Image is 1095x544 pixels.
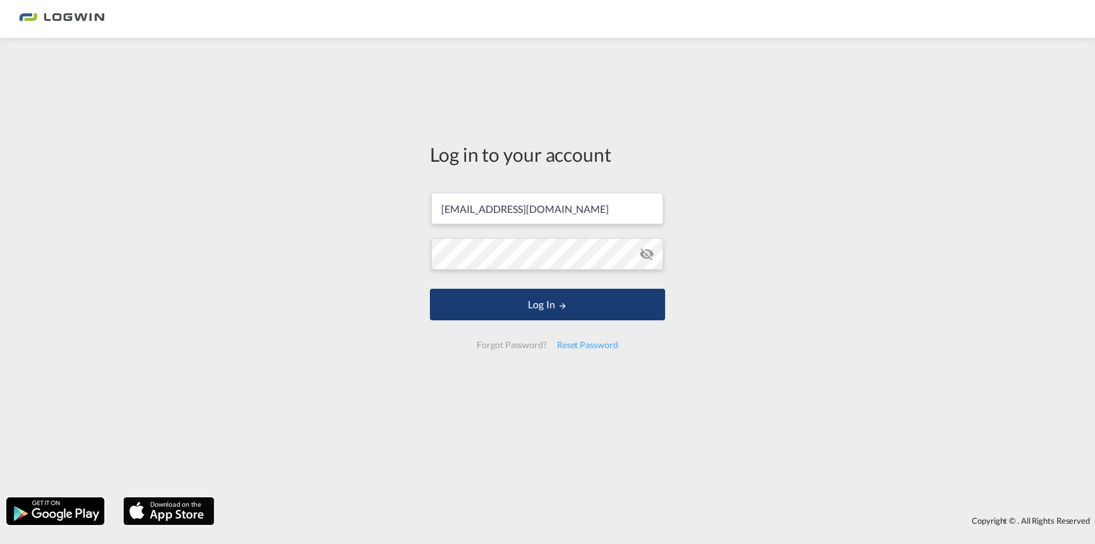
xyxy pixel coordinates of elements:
img: google.png [5,496,106,526]
div: Log in to your account [430,141,665,167]
img: apple.png [122,496,216,526]
md-icon: icon-eye-off [639,246,654,262]
div: Forgot Password? [472,334,551,356]
img: 2761ae10d95411efa20a1f5e0282d2d7.png [19,5,104,33]
div: Copyright © . All Rights Reserved [221,510,1095,531]
input: Enter email/phone number [431,193,663,224]
button: LOGIN [430,289,665,320]
div: Reset Password [552,334,623,356]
